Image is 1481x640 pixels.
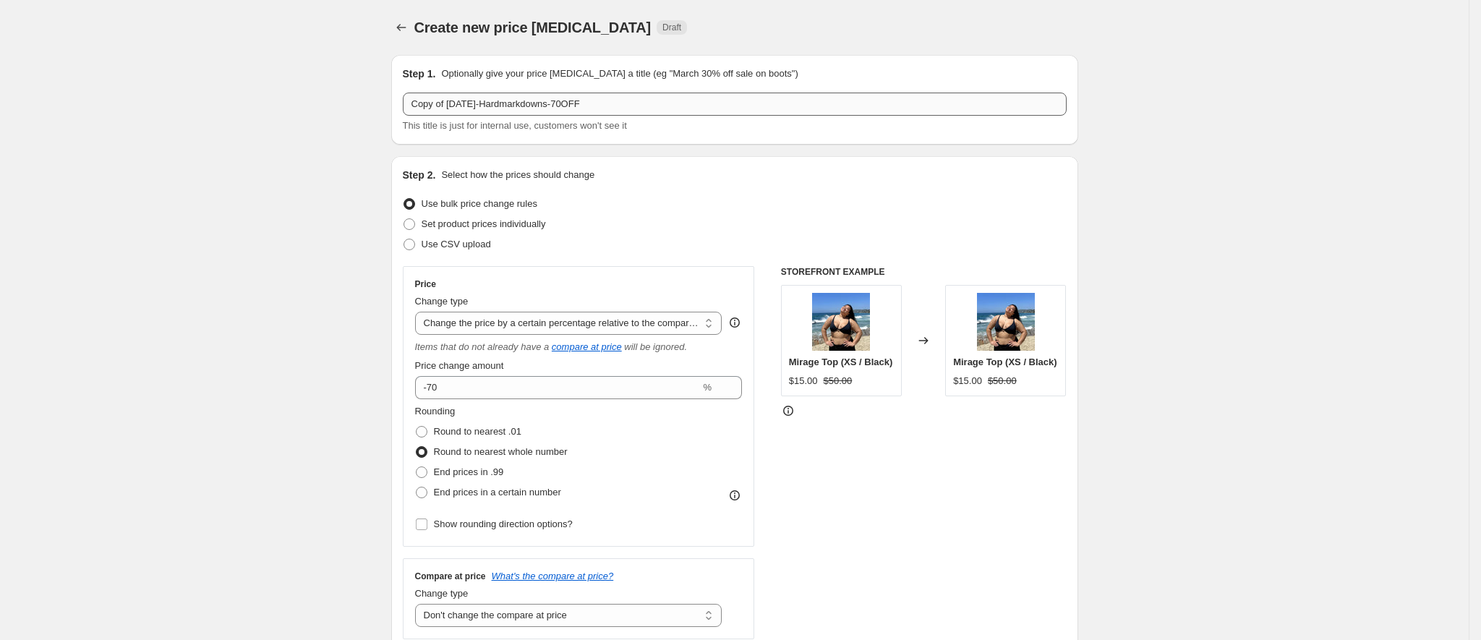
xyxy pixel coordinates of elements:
[552,341,622,352] button: compare at price
[422,198,537,209] span: Use bulk price change rules
[789,357,893,367] span: Mirage Top (XS / Black)
[988,374,1017,388] strike: $50.00
[434,466,504,477] span: End prices in .99
[441,67,798,81] p: Optionally give your price [MEDICAL_DATA] a title (eg "March 30% off sale on boots")
[492,571,614,581] button: What's the compare at price?
[422,218,546,229] span: Set product prices individually
[977,293,1035,351] img: MIRAGE-TOP-BLACK_80x.webp
[824,374,853,388] strike: $50.00
[434,519,573,529] span: Show rounding direction options?
[812,293,870,351] img: MIRAGE-TOP-BLACK_80x.webp
[727,315,742,330] div: help
[391,17,411,38] button: Price change jobs
[415,571,486,582] h3: Compare at price
[415,278,436,290] h3: Price
[441,168,594,182] p: Select how the prices should change
[415,406,456,417] span: Rounding
[434,426,521,437] span: Round to nearest .01
[415,296,469,307] span: Change type
[789,374,818,388] div: $15.00
[434,487,561,498] span: End prices in a certain number
[415,341,550,352] i: Items that do not already have a
[403,120,627,131] span: This title is just for internal use, customers won't see it
[703,382,712,393] span: %
[624,341,687,352] i: will be ignored.
[415,360,504,371] span: Price change amount
[415,588,469,599] span: Change type
[953,357,1057,367] span: Mirage Top (XS / Black)
[781,266,1067,278] h6: STOREFRONT EXAMPLE
[403,67,436,81] h2: Step 1.
[415,376,701,399] input: -20
[953,374,982,388] div: $15.00
[434,446,568,457] span: Round to nearest whole number
[403,168,436,182] h2: Step 2.
[662,22,681,33] span: Draft
[403,93,1067,116] input: 30% off holiday sale
[422,239,491,249] span: Use CSV upload
[414,20,652,35] span: Create new price [MEDICAL_DATA]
